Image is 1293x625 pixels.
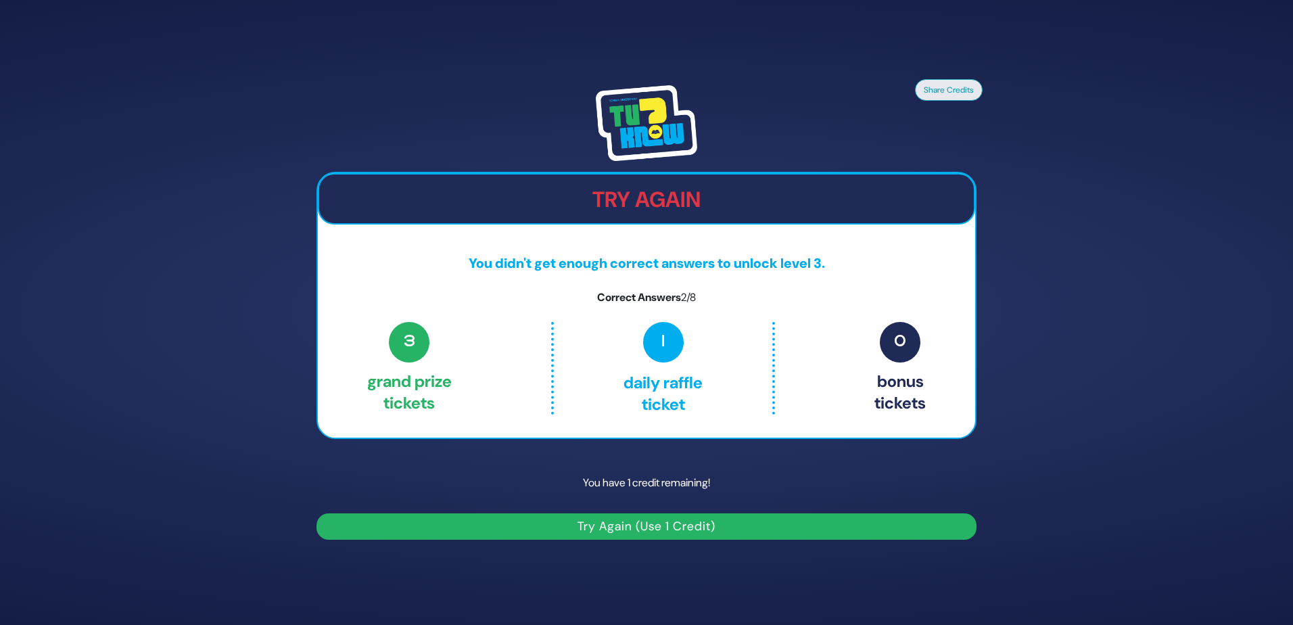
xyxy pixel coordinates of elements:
span: 0 [880,322,920,363]
button: Try Again (Use 1 Credit) [316,513,977,540]
p: Daily Raffle ticket [582,322,743,414]
p: You have 1 credit remaining! [316,463,977,503]
span: 3 [389,322,429,363]
span: 2/8 [681,290,696,304]
p: You didn't get enough correct answers to unlock level 3. [318,253,975,273]
p: Grand Prize tickets [367,322,452,414]
span: 1 [643,322,684,363]
p: Bonus tickets [874,322,926,414]
button: Share Credits [915,79,983,101]
img: Tournament Logo [596,85,697,161]
h2: Try Again [319,187,974,212]
p: Correct Answers [318,290,975,306]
